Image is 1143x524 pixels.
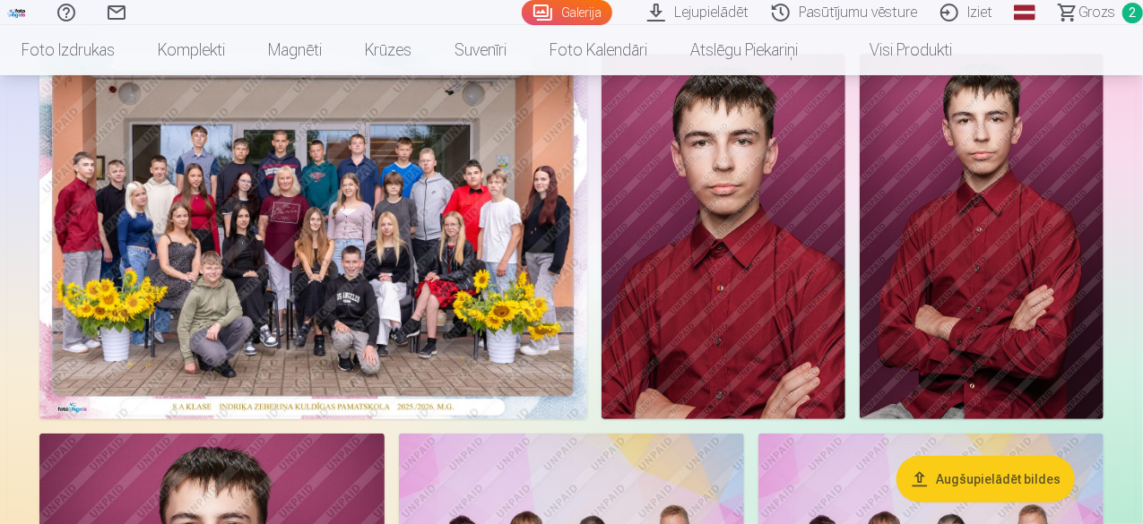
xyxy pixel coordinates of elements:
a: Atslēgu piekariņi [669,25,819,75]
a: Visi produkti [819,25,974,75]
a: Komplekti [136,25,247,75]
a: Magnēti [247,25,343,75]
a: Krūzes [343,25,433,75]
a: Suvenīri [433,25,528,75]
button: Augšupielādēt bildes [896,456,1075,503]
a: Foto kalendāri [528,25,669,75]
span: Grozs [1078,2,1115,23]
span: 2 [1122,3,1143,23]
img: /fa1 [7,7,27,18]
